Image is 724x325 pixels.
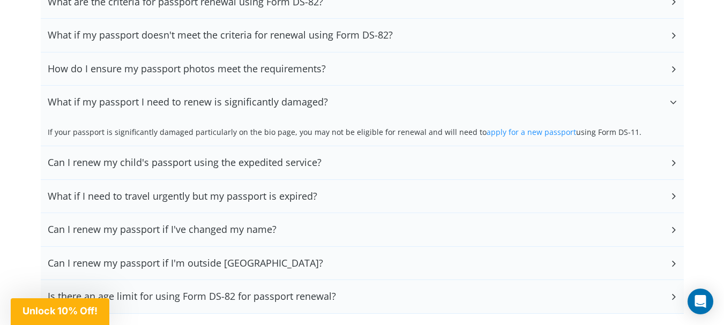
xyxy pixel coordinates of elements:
h3: Can I renew my passport if I'm outside [GEOGRAPHIC_DATA]? [48,258,323,269]
h3: What if my passport I need to renew is significantly damaged? [48,96,328,108]
div: Open Intercom Messenger [688,289,713,314]
h3: What if my passport doesn't meet the criteria for renewal using Form DS-82? [48,29,393,41]
span: Unlock 10% Off! [23,305,98,316]
div: Unlock 10% Off! [11,298,109,325]
h3: Can I renew my passport if I've changed my name? [48,224,277,236]
h3: What if I need to travel urgently but my passport is expired? [48,191,317,202]
h3: How do I ensure my passport photos meet the requirements? [48,63,326,75]
a: apply for a new passport [487,127,576,137]
h3: Is there an age limit for using Form DS-82 for passport renewal? [48,291,336,303]
p: If your passport is significantly damaged particularly on the bio page, you may not be eligible f... [48,127,677,138]
h3: Can I renew my child's passport using the expedited service? [48,157,322,169]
